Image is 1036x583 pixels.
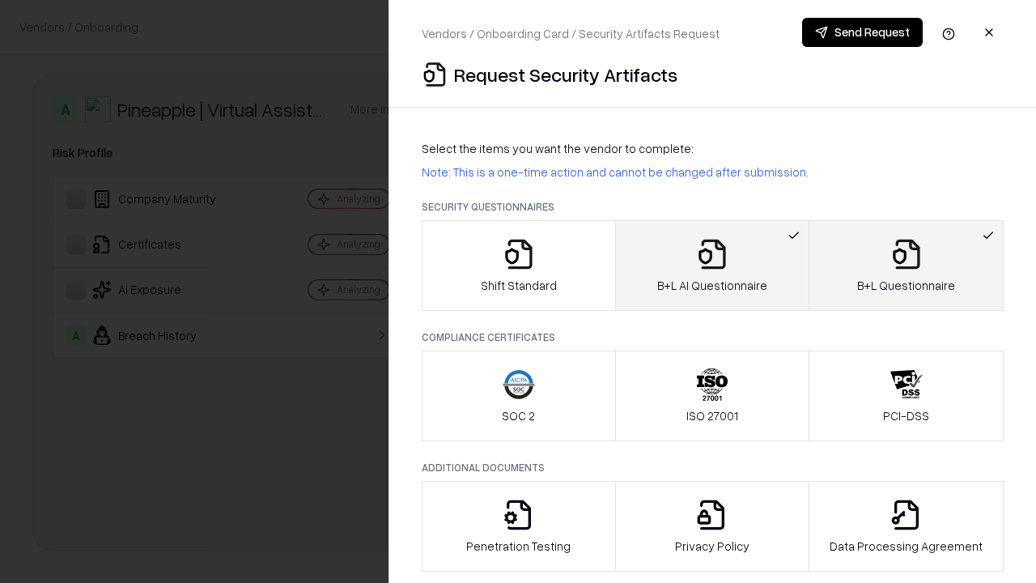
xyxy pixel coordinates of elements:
[615,220,810,311] button: B+L AI Questionnaire
[857,277,955,294] p: B+L Questionnaire
[422,25,720,42] p: Vendors / Onboarding Card / Security Artifacts Request
[422,164,1004,181] p: Note: This is a one-time action and cannot be changed after submission.
[422,140,1004,157] p: Select the items you want the vendor to complete:
[454,62,677,87] p: Request Security Artifacts
[481,277,557,294] p: Shift Standard
[809,481,1004,572] button: Data Processing Agreement
[422,220,616,311] button: Shift Standard
[422,330,1004,344] p: Compliance Certificates
[422,200,1004,214] p: Security Questionnaires
[615,351,810,441] button: ISO 27001
[809,351,1004,441] button: PCI-DSS
[422,351,616,441] button: SOC 2
[883,407,929,424] p: PCI-DSS
[675,538,749,555] p: Privacy Policy
[657,277,767,294] p: B+L AI Questionnaire
[466,538,571,555] p: Penetration Testing
[686,407,738,424] p: ISO 27001
[809,220,1004,311] button: B+L Questionnaire
[422,481,616,572] button: Penetration Testing
[802,18,923,47] button: Send Request
[615,481,810,572] button: Privacy Policy
[502,407,535,424] p: SOC 2
[422,461,1004,474] p: Additional Documents
[830,538,983,555] p: Data Processing Agreement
